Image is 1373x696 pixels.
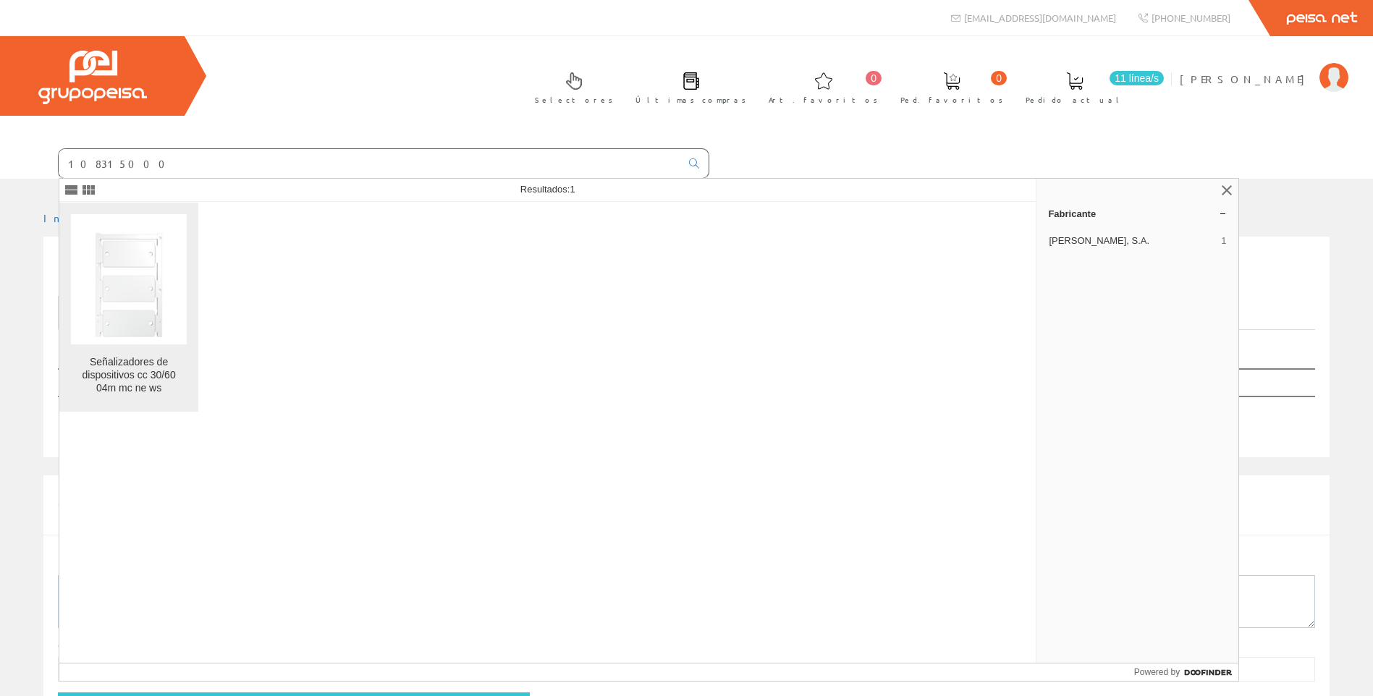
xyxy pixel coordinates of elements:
[635,93,746,107] span: Últimas compras
[1011,60,1167,113] a: 11 línea/s Pedido actual
[1110,71,1164,85] span: 11 línea/s
[621,60,753,113] a: Últimas compras
[1026,93,1124,107] span: Pedido actual
[38,51,147,104] img: Grupo Peisa
[570,184,575,195] span: 1
[1180,72,1312,86] span: [PERSON_NAME]
[991,71,1007,85] span: 0
[520,60,620,113] a: Selectores
[58,396,1182,432] td: No se han encontrado artículos, pruebe con otra búsqueda
[964,12,1116,24] span: [EMAIL_ADDRESS][DOMAIN_NAME]
[58,296,279,330] a: Listado de artículos
[1221,234,1226,247] span: 1
[520,184,575,195] span: Resultados:
[59,149,680,178] input: Buscar ...
[1152,12,1230,24] span: [PHONE_NUMBER]
[1049,234,1215,247] span: [PERSON_NAME], S.A.
[58,639,135,653] label: Cantidad
[58,491,1217,527] span: Si no ha encontrado algún artículo en nuestro catálogo introduzca aquí la cantidad y la descripci...
[1134,666,1180,679] span: Powered by
[58,343,185,365] label: Mostrar
[1182,369,1315,396] th: Datos
[58,260,1315,289] h1: 103315000
[535,93,613,107] span: Selectores
[71,356,187,395] div: Señalizadores de dispositivos cc 30/60 04m mc ne ws
[900,93,1003,107] span: Ped. favoritos
[1180,60,1348,74] a: [PERSON_NAME]
[43,211,105,224] a: Inicio
[1134,663,1239,681] a: Powered by
[71,221,187,337] img: Señalizadores de dispositivos cc 30/60 04m mc ne ws
[769,93,878,107] span: Art. favoritos
[58,557,315,572] label: Descripción personalizada
[866,71,882,85] span: 0
[59,203,198,412] a: Señalizadores de dispositivos cc 30/60 04m mc ne ws Señalizadores de dispositivos cc 30/60 04m mc...
[1036,202,1238,225] a: Fabricante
